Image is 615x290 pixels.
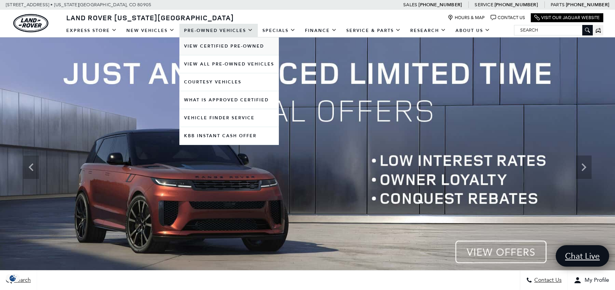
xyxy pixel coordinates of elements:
[566,2,609,8] a: [PHONE_NUMBER]
[576,156,592,179] div: Next
[534,15,600,21] a: Visit Our Jaguar Website
[403,2,417,7] span: Sales
[561,251,604,261] span: Chat Live
[62,13,239,22] a: Land Rover [US_STATE][GEOGRAPHIC_DATA]
[532,277,562,284] span: Contact Us
[179,55,279,73] a: View All Pre-Owned Vehicles
[568,271,615,290] button: Open user profile menu
[179,24,258,37] a: Pre-Owned Vehicles
[179,37,279,55] a: View Certified Pre-Owned
[4,274,22,282] img: Opt-Out Icon
[6,2,151,7] a: [STREET_ADDRESS] • [US_STATE][GEOGRAPHIC_DATA], CO 80905
[13,14,48,32] a: land-rover
[179,73,279,91] a: Courtesy Vehicles
[581,277,609,284] span: My Profile
[418,2,462,8] a: [PHONE_NUMBER]
[494,2,538,8] a: [PHONE_NUMBER]
[342,24,406,37] a: Service & Parts
[475,2,493,7] span: Service
[23,156,39,179] div: Previous
[448,15,485,21] a: Hours & Map
[551,2,565,7] span: Parts
[514,25,592,35] input: Search
[258,24,300,37] a: Specials
[122,24,179,37] a: New Vehicles
[179,91,279,109] a: What Is Approved Certified
[179,109,279,127] a: Vehicle Finder Service
[13,14,48,32] img: Land Rover
[451,24,495,37] a: About Us
[62,24,495,37] nav: Main Navigation
[62,24,122,37] a: EXPRESS STORE
[300,24,342,37] a: Finance
[406,24,451,37] a: Research
[4,274,22,282] section: Click to Open Cookie Consent Modal
[491,15,525,21] a: Contact Us
[66,13,234,22] span: Land Rover [US_STATE][GEOGRAPHIC_DATA]
[556,245,609,267] a: Chat Live
[179,127,279,145] a: KBB Instant Cash Offer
